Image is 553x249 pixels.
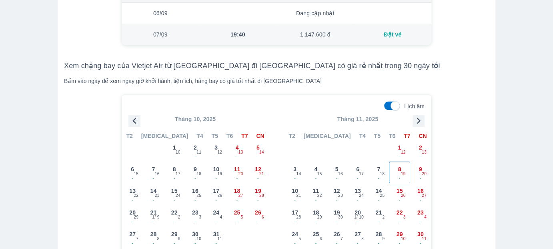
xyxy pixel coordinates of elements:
span: - [285,219,305,225]
span: - [227,154,247,160]
span: - [285,240,305,247]
span: 10 [401,236,406,242]
button: 3-14 [285,162,305,183]
span: 24 [292,230,298,238]
button: 7-18 [368,162,389,183]
button: 9-18 [185,162,206,183]
span: T2 [289,132,295,140]
span: - [327,219,347,225]
button: 14-23 [143,183,164,205]
span: 21 [296,192,301,199]
span: 20 [129,209,136,217]
div: 19:40 [206,30,270,38]
button: 23-3 [185,205,206,227]
span: - [122,240,142,247]
button: 8-17 [164,162,185,183]
span: 26 [334,230,340,238]
span: 7 [152,165,155,173]
span: 7 [377,165,380,173]
span: 18 [313,209,319,217]
span: - [389,175,409,182]
span: - [306,219,326,225]
span: - [306,240,326,247]
span: 13 [422,149,427,156]
button: 30-11 [410,227,431,248]
span: - [122,197,142,203]
span: - [185,154,205,160]
span: 17 [176,171,180,177]
span: 24 [213,209,219,217]
span: T7 [241,132,248,140]
span: 20 [238,171,243,177]
span: 15 [317,171,322,177]
span: 5 [256,144,260,152]
button: 20-1/ 10 [347,205,368,227]
span: 2 [419,144,422,152]
span: - [185,219,205,225]
span: 12 [255,165,261,173]
button: 29-10 [389,227,410,248]
span: - [164,154,184,160]
span: 11 [234,165,240,173]
button: 22-3 [389,205,410,227]
span: - [248,154,268,160]
span: 1 / 9 [152,214,159,221]
span: 10 [196,236,201,242]
button: 14-25 [368,183,389,205]
p: Tháng 10, 2025 [122,115,268,123]
span: 14 [259,149,264,156]
span: 2 [382,214,385,221]
span: - [369,197,389,203]
button: 5-14 [248,140,268,162]
p: Lịch âm [404,102,425,110]
span: - [327,240,347,247]
span: - [411,240,431,247]
span: 23 [417,209,424,217]
span: - [206,154,226,160]
div: Đặt vé [361,30,425,38]
span: - [227,175,247,182]
span: 11 [196,149,201,156]
button: 24-5 [285,227,305,248]
span: T2 [126,132,132,140]
button: 17-28 [285,205,305,227]
span: 28 [375,230,382,238]
span: 10 [292,187,298,195]
button: 4-15 [305,162,326,183]
button: 2-11 [185,140,206,162]
span: - [348,240,368,247]
span: 17 [213,187,219,195]
button: 15-26 [389,183,410,205]
span: - [206,240,226,247]
span: - [185,197,205,203]
span: 31 [213,230,219,238]
span: 13 [355,187,361,195]
button: 24-4 [206,205,226,227]
span: [MEDICAL_DATA] [141,132,188,140]
span: 9 [194,165,197,173]
span: 9 [178,236,180,242]
span: 27 [129,230,136,238]
button: 10-21 [285,183,305,205]
span: 17 [359,171,364,177]
span: - [206,197,226,203]
button: 13-22 [122,183,143,205]
span: - [327,175,347,182]
span: 21 [259,171,264,177]
button: 3-12 [206,140,226,162]
span: 30 [338,214,343,221]
span: 2 [178,214,180,221]
span: 20 [422,171,427,177]
span: 24 [176,192,180,199]
span: - [185,240,205,247]
button: 5-16 [327,162,347,183]
span: 22 [317,192,322,199]
span: - [143,197,163,203]
span: 12 [334,187,340,195]
span: 11 [422,236,427,242]
button: 26-7 [327,227,347,248]
span: - [411,154,431,160]
span: - [164,197,184,203]
span: 27 [422,192,427,199]
div: 07/09 [128,30,193,38]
